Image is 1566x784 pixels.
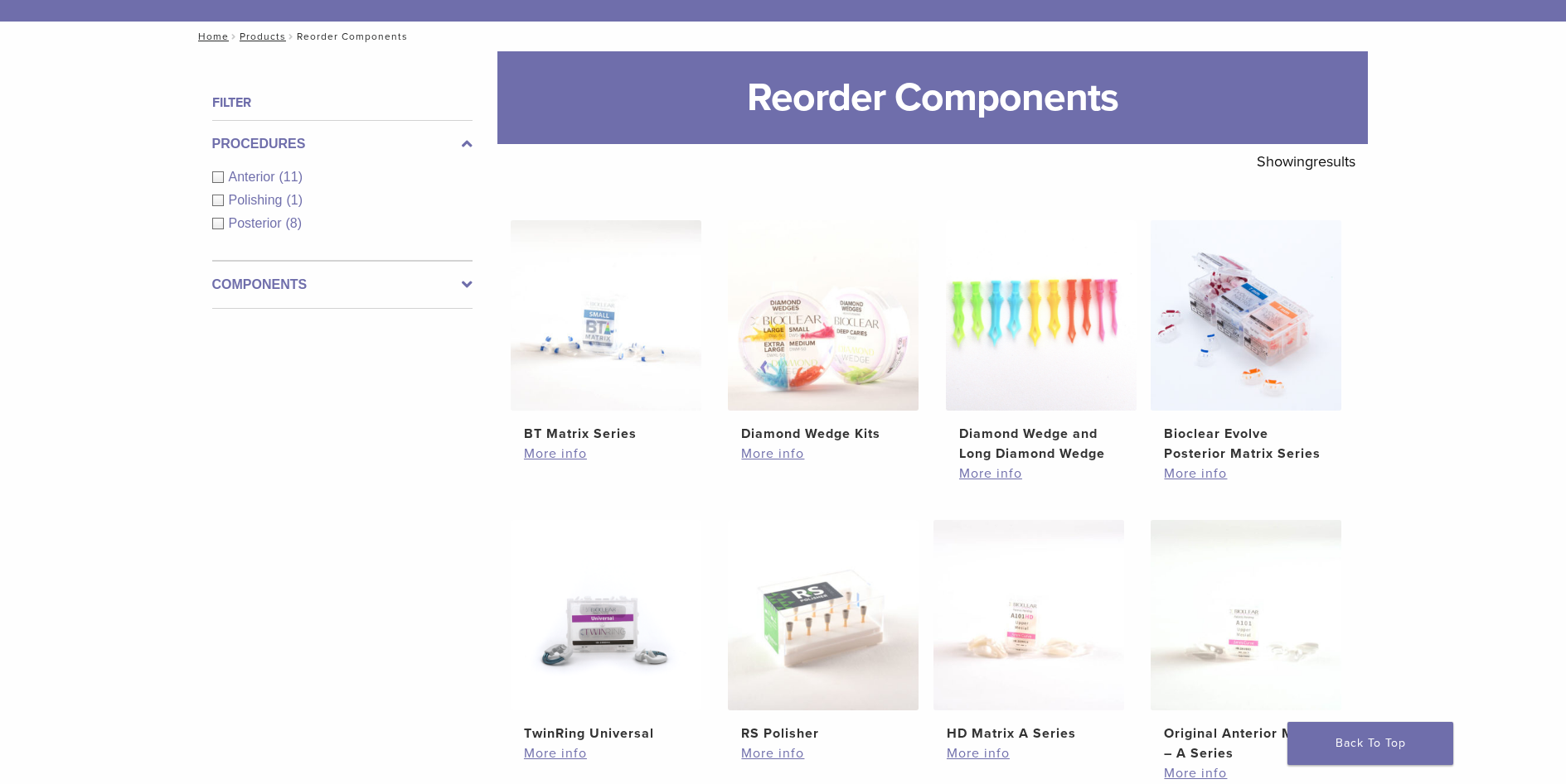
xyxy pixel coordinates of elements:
h2: Original Anterior Matrix – A Series [1164,724,1328,763]
img: Diamond Wedge and Long Diamond Wedge [946,220,1137,411]
span: (1) [286,193,303,207]
nav: Reorder Components [187,22,1380,51]
h2: TwinRing Universal [524,724,688,743]
a: More info [524,444,688,464]
a: More info [1164,763,1328,783]
h2: HD Matrix A Series [947,724,1111,743]
a: TwinRing UniversalTwinRing Universal [510,520,703,743]
a: BT Matrix SeriesBT Matrix Series [510,220,703,444]
label: Procedures [212,134,473,154]
img: HD Matrix A Series [933,520,1124,710]
h4: Filter [212,93,473,113]
a: Home [193,31,229,42]
a: More info [959,464,1123,483]
a: More info [524,743,688,763]
h2: Diamond Wedge Kits [741,424,905,444]
a: Diamond Wedge and Long Diamond WedgeDiamond Wedge and Long Diamond Wedge [945,220,1138,464]
img: Diamond Wedge Kits [728,220,919,411]
img: RS Polisher [728,520,919,710]
img: TwinRing Universal [511,520,701,710]
label: Components [212,275,473,295]
span: / [286,32,297,41]
h2: Bioclear Evolve Posterior Matrix Series [1164,424,1328,464]
span: / [229,32,240,41]
span: (8) [286,216,303,230]
h2: RS Polisher [741,724,905,743]
img: Original Anterior Matrix - A Series [1151,520,1341,710]
a: More info [741,743,905,763]
a: Bioclear Evolve Posterior Matrix SeriesBioclear Evolve Posterior Matrix Series [1150,220,1343,464]
span: Posterior [229,216,286,230]
span: Anterior [229,170,279,184]
a: RS PolisherRS Polisher [727,520,920,743]
a: More info [1164,464,1328,483]
h2: Diamond Wedge and Long Diamond Wedge [959,424,1123,464]
h1: Reorder Components [497,51,1368,144]
p: Showing results [1257,144,1355,179]
h2: BT Matrix Series [524,424,688,444]
a: Original Anterior Matrix - A SeriesOriginal Anterior Matrix – A Series [1150,520,1343,763]
a: Diamond Wedge KitsDiamond Wedge Kits [727,220,920,444]
a: Back To Top [1287,722,1453,765]
img: BT Matrix Series [511,220,701,411]
span: Polishing [229,193,287,207]
a: More info [741,444,905,464]
a: HD Matrix A SeriesHD Matrix A Series [933,520,1126,743]
img: Bioclear Evolve Posterior Matrix Series [1151,220,1341,411]
a: More info [947,743,1111,763]
span: (11) [279,170,303,184]
a: Products [240,31,286,42]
